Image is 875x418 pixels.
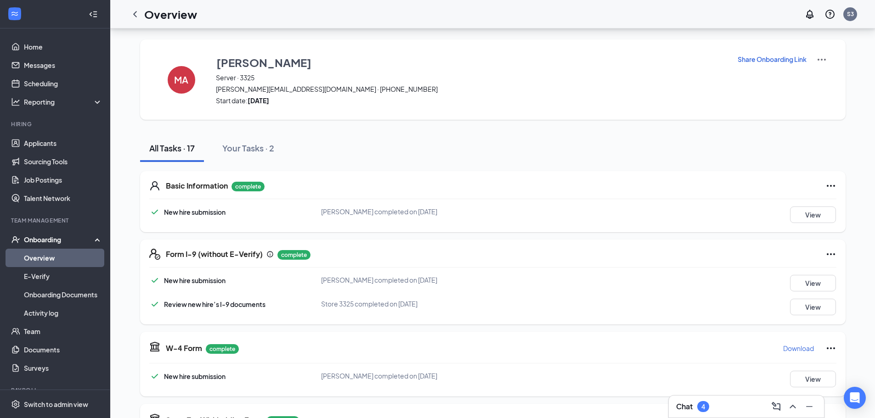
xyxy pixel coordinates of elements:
svg: Checkmark [149,371,160,382]
a: Activity log [24,304,102,322]
a: Talent Network [24,189,102,207]
button: View [790,371,836,387]
p: Share Onboarding Link [738,55,807,64]
a: Applicants [24,134,102,152]
div: 4 [701,403,705,411]
svg: Ellipses [825,249,836,260]
div: Hiring [11,120,101,128]
a: E-Verify [24,267,102,285]
div: Your Tasks · 2 [222,142,274,154]
button: View [790,299,836,315]
a: Scheduling [24,74,102,93]
span: [PERSON_NAME] completed on [DATE] [321,276,437,284]
p: complete [231,182,265,191]
svg: Checkmark [149,206,160,217]
svg: ComposeMessage [771,401,782,412]
a: Onboarding Documents [24,285,102,304]
span: New hire submission [164,276,226,284]
button: [PERSON_NAME] [216,54,726,71]
a: Messages [24,56,102,74]
h5: Basic Information [166,181,228,191]
button: ChevronUp [785,399,800,414]
a: Home [24,38,102,56]
p: complete [277,250,310,260]
svg: Ellipses [825,343,836,354]
span: Review new hire’s I-9 documents [164,300,265,308]
svg: Info [266,251,274,258]
svg: Checkmark [149,275,160,286]
svg: ChevronUp [787,401,798,412]
svg: ChevronLeft [130,9,141,20]
img: More Actions [816,54,827,65]
p: complete [206,344,239,354]
div: Onboarding [24,235,95,244]
button: View [790,275,836,291]
span: Store 3325 completed on [DATE] [321,300,418,308]
h1: Overview [144,6,197,22]
span: [PERSON_NAME][EMAIL_ADDRESS][DOMAIN_NAME] · [PHONE_NUMBER] [216,84,726,94]
span: Start date: [216,96,726,105]
h5: W-4 Form [166,343,202,353]
span: New hire submission [164,372,226,380]
h3: Chat [676,401,693,412]
div: All Tasks · 17 [149,142,195,154]
strong: [DATE] [248,96,269,105]
span: [PERSON_NAME] completed on [DATE] [321,207,437,216]
div: Switch to admin view [24,400,88,409]
div: Open Intercom Messenger [844,387,866,409]
svg: Notifications [804,9,815,20]
svg: Collapse [89,10,98,19]
button: Share Onboarding Link [737,54,807,64]
button: View [790,206,836,223]
a: Documents [24,340,102,359]
h5: Form I-9 (without E-Verify) [166,249,263,259]
a: Surveys [24,359,102,377]
div: Payroll [11,386,101,394]
a: Team [24,322,102,340]
p: Download [783,344,814,353]
span: [PERSON_NAME] completed on [DATE] [321,372,437,380]
div: S3 [847,10,854,18]
svg: TaxGovernmentIcon [149,341,160,352]
a: Job Postings [24,171,102,189]
button: MA [158,54,204,105]
svg: Analysis [11,97,20,106]
button: Minimize [802,399,817,414]
svg: Checkmark [149,299,160,310]
a: Sourcing Tools [24,152,102,171]
svg: Minimize [804,401,815,412]
span: Server · 3325 [216,73,726,82]
h4: MA [174,77,188,83]
svg: Settings [11,400,20,409]
svg: WorkstreamLogo [10,9,19,18]
div: Reporting [24,97,103,106]
h3: [PERSON_NAME] [216,55,311,70]
svg: QuestionInfo [824,9,835,20]
svg: User [149,180,160,191]
button: Download [783,341,814,356]
span: New hire submission [164,208,226,216]
svg: FormI9EVerifyIcon [149,249,160,260]
a: Overview [24,249,102,267]
div: Team Management [11,217,101,224]
svg: Ellipses [825,180,836,191]
button: ComposeMessage [769,399,784,414]
svg: UserCheck [11,235,20,244]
